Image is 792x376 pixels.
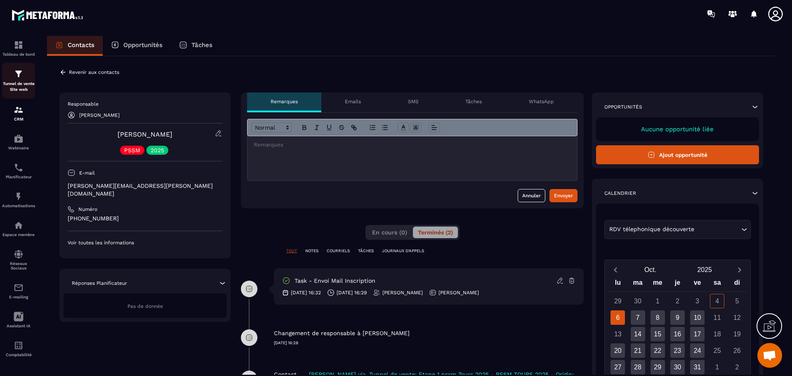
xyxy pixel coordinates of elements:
div: 25 [710,343,724,358]
a: formationformationCRM [2,99,35,128]
div: di [727,277,747,291]
p: Réseaux Sociaux [2,261,35,270]
div: 30 [631,294,645,308]
p: Changement de responsable à [PERSON_NAME] [274,329,410,337]
div: 28 [631,360,645,374]
a: Opportunités [103,36,171,56]
p: [PHONE_NUMBER] [68,215,222,222]
div: 11 [710,310,724,325]
p: Calendrier [604,190,636,196]
div: 17 [690,327,705,341]
img: accountant [14,341,24,350]
p: Espace membre [2,232,35,237]
p: Responsable [68,101,222,107]
div: 13 [610,327,625,341]
p: Opportunités [604,104,642,110]
a: Assistant IA [2,305,35,334]
div: Ouvrir le chat [757,343,782,368]
div: ve [687,277,707,291]
button: Previous month [608,264,623,275]
div: 1 [651,294,665,308]
p: Comptabilité [2,352,35,357]
p: E-mailing [2,295,35,299]
p: Numéro [78,206,97,213]
div: 12 [730,310,744,325]
a: automationsautomationsWebinaire [2,128,35,156]
img: social-network [14,249,24,259]
div: me [648,277,667,291]
img: formation [14,40,24,50]
button: Open months overlay [623,262,678,277]
div: 24 [690,343,705,358]
div: Search for option [604,220,751,239]
p: Tableau de bord [2,52,35,57]
div: 9 [670,310,685,325]
p: Webinaire [2,146,35,150]
div: 8 [651,310,665,325]
div: 3 [690,294,705,308]
div: je [667,277,687,291]
p: Revenir aux contacts [69,69,119,75]
div: 2 [670,294,685,308]
div: 22 [651,343,665,358]
img: email [14,283,24,293]
div: 29 [610,294,625,308]
div: 14 [631,327,645,341]
div: 31 [690,360,705,374]
a: [PERSON_NAME] [118,130,172,138]
p: PSSM [124,147,140,153]
img: logo [12,7,86,23]
button: Envoyer [549,189,577,202]
div: 2 [730,360,744,374]
p: NOTES [305,248,318,254]
a: Contacts [47,36,103,56]
p: [PERSON_NAME] [382,289,423,296]
p: Assistant IA [2,324,35,328]
a: automationsautomationsAutomatisations [2,185,35,214]
p: Tâches [191,41,212,49]
div: Calendar wrapper [608,277,747,374]
p: Opportunités [123,41,163,49]
div: sa [707,277,727,291]
p: Aucune opportunité liée [604,125,751,133]
p: [PERSON_NAME] [79,112,120,118]
button: Annuler [518,189,545,202]
a: accountantaccountantComptabilité [2,334,35,363]
p: TOUT [286,248,297,254]
img: automations [14,192,24,201]
div: lu [608,277,628,291]
img: automations [14,134,24,144]
p: [DATE] 16:29 [337,289,367,296]
p: [PERSON_NAME][EMAIL_ADDRESS][PERSON_NAME][DOMAIN_NAME] [68,182,222,198]
div: Calendar days [608,294,747,374]
input: Search for option [696,225,739,234]
div: 20 [610,343,625,358]
div: Envoyer [554,192,573,200]
div: 26 [730,343,744,358]
div: 30 [670,360,685,374]
a: automationsautomationsEspace membre [2,214,35,243]
div: 7 [631,310,645,325]
p: JOURNAUX D'APPELS [382,248,424,254]
div: 27 [610,360,625,374]
p: [DATE] 16:28 [274,340,584,346]
img: scheduler [14,163,24,173]
p: Automatisations [2,203,35,208]
div: 21 [631,343,645,358]
div: 6 [610,310,625,325]
button: Next month [732,264,747,275]
p: SMS [408,98,419,105]
div: 1 [710,360,724,374]
div: 15 [651,327,665,341]
div: 4 [710,294,724,308]
button: Ajout opportunité [596,145,759,164]
div: 16 [670,327,685,341]
span: En cours (0) [372,229,407,236]
img: automations [14,220,24,230]
p: Remarques [271,98,298,105]
p: Emails [345,98,361,105]
p: task - Envoi mail inscription [295,277,375,285]
button: En cours (0) [367,227,412,238]
a: Tâches [171,36,221,56]
a: social-networksocial-networkRéseaux Sociaux [2,243,35,277]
